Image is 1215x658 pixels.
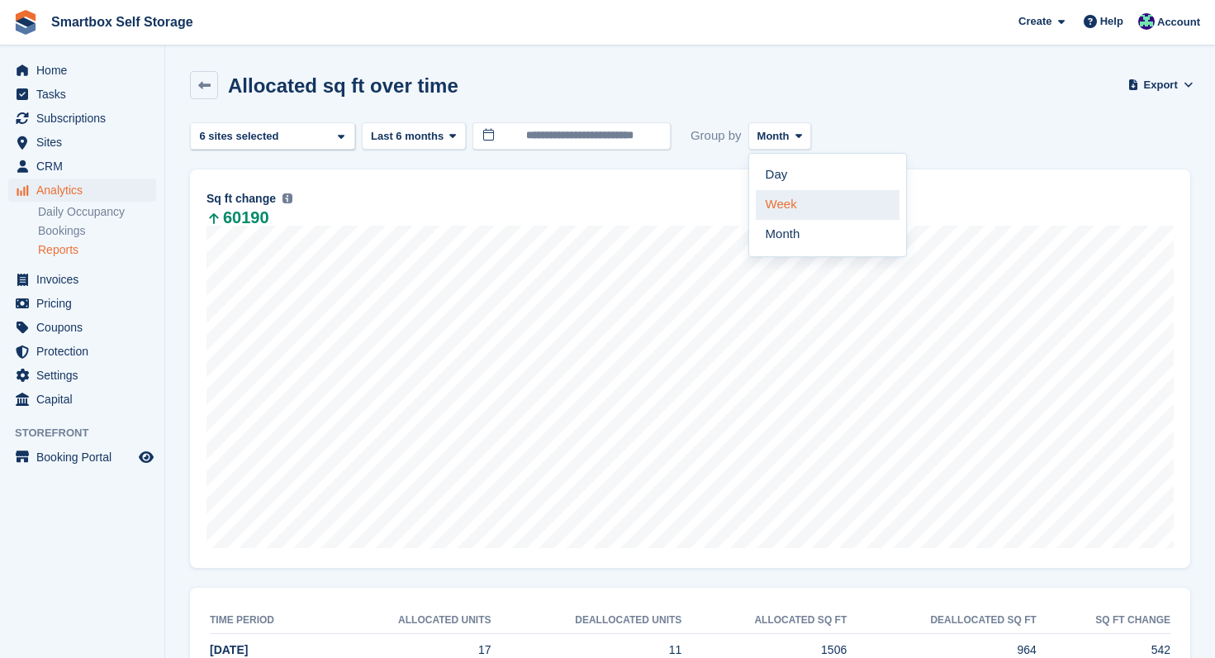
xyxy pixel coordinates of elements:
[36,107,135,130] span: Subscriptions
[36,268,135,291] span: Invoices
[136,447,156,467] a: Preview store
[756,190,899,220] a: Week
[1018,13,1051,30] span: Create
[36,340,135,363] span: Protection
[38,242,156,258] a: Reports
[8,388,156,411] a: menu
[8,292,156,315] a: menu
[8,107,156,130] a: menu
[8,340,156,363] a: menu
[282,193,292,203] img: icon-info-grey-7440780725fd019a000dd9b08b2336e03edf1995a4989e88bcd33f0948082b44.svg
[691,122,742,150] span: Group by
[36,316,135,339] span: Coupons
[36,59,135,82] span: Home
[15,425,164,441] span: Storefront
[325,608,491,634] th: Allocated Units
[681,608,847,634] th: Allocated sq ft
[36,83,135,106] span: Tasks
[210,643,248,656] span: [DATE]
[491,608,682,634] th: Deallocated Units
[210,608,325,634] th: Time period
[8,316,156,339] a: menu
[8,131,156,154] a: menu
[8,179,156,202] a: menu
[757,128,790,145] span: Month
[1037,608,1170,634] th: Sq ft change
[371,128,444,145] span: Last 6 months
[362,122,466,150] button: Last 6 months
[756,160,899,190] a: Day
[36,155,135,178] span: CRM
[1157,14,1200,31] span: Account
[1100,13,1123,30] span: Help
[1138,13,1155,30] img: Roger Canham
[45,8,200,36] a: Smartbox Self Storage
[206,190,276,207] span: Sq ft change
[8,446,156,469] a: menu
[36,131,135,154] span: Sites
[8,364,156,387] a: menu
[756,220,899,250] a: Month
[228,74,458,97] h2: Allocated sq ft over time
[36,179,135,202] span: Analytics
[38,204,156,220] a: Daily Occupancy
[1131,71,1190,98] button: Export
[36,388,135,411] span: Capital
[36,292,135,315] span: Pricing
[8,155,156,178] a: menu
[8,83,156,106] a: menu
[8,59,156,82] a: menu
[13,10,38,35] img: stora-icon-8386f47178a22dfd0bd8f6a31ec36ba5ce8667c1dd55bd0f319d3a0aa187defe.svg
[197,128,285,145] div: 6 sites selected
[36,364,135,387] span: Settings
[1144,77,1178,93] span: Export
[847,608,1037,634] th: Deallocated sq ft
[206,211,269,226] span: 60190
[38,223,156,239] a: Bookings
[8,268,156,291] a: menu
[748,122,812,150] button: Month
[36,446,135,469] span: Booking Portal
